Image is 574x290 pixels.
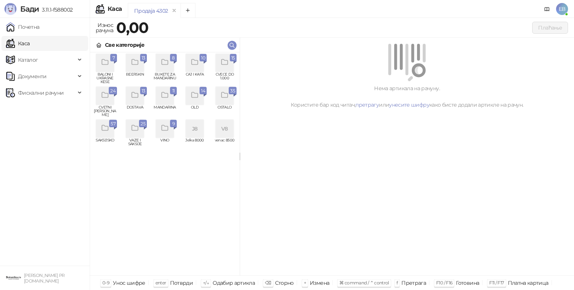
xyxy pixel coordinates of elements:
a: Каса [6,36,30,51]
div: Унос шифре [113,278,145,288]
div: Све категорије [105,41,144,49]
span: f [396,280,398,286]
span: 11 [172,87,175,95]
small: [PERSON_NAME] PR [DOMAIN_NAME] [24,273,65,284]
span: Документи [18,69,46,84]
div: Потврди [170,278,193,288]
span: ⌘ command / ⌃ control [339,280,389,286]
span: Бади [20,4,39,13]
span: CVECE DO 1.000 [213,73,237,84]
a: претрагу [355,101,379,108]
span: enter [155,280,166,286]
span: venac 8500 [213,138,237,150]
span: + [304,280,306,286]
span: 8 [172,54,175,62]
div: Готовина [456,278,479,288]
div: Продаја 4302 [134,7,168,15]
span: 35 [230,87,235,95]
div: J8 [186,120,204,138]
span: 13 [142,54,145,62]
span: F10 / F16 [436,280,452,286]
span: 0-9 [102,280,109,286]
img: 64x64-companyLogo-0e2e8aaa-0bd2-431b-8613-6e3c65811325.png [6,271,21,286]
div: Нема артикала на рачуну. Користите бар код читач, или како бисте додали артикле на рачун. [249,84,565,109]
span: 7 [112,54,115,62]
div: Каса [108,6,122,12]
a: Почетна [6,19,40,34]
div: Износ рачуна [94,20,115,35]
span: VAZE I SAKSIJE [123,138,147,150]
span: DOSTAVA [123,106,147,117]
div: Измена [310,278,329,288]
span: 14 [201,87,205,95]
button: Add tab [180,3,195,18]
span: 57 [111,120,115,128]
span: BUKETE ZA MANDARINU [153,73,177,84]
a: унесите шифру [389,101,429,108]
div: Сторно [275,278,294,288]
span: VINO [153,138,177,150]
span: 13 [142,87,145,95]
span: ⌫ [265,280,271,286]
div: Претрага [401,278,426,288]
span: CAJ I KAFA [183,73,207,84]
span: Каталог [18,52,38,67]
span: ↑/↓ [203,280,209,286]
span: MANDARINA [153,106,177,117]
div: V8 [216,120,234,138]
div: grid [90,52,240,275]
span: BEERSKIN [123,73,147,84]
span: 3.11.1-f588002 [39,6,72,13]
span: 10 [201,54,205,62]
span: 15 [231,54,235,62]
a: Документација [541,3,553,15]
span: 24 [110,87,115,95]
strong: 0,00 [116,18,148,37]
span: CVETNI [PERSON_NAME] [93,106,117,117]
span: BALONI I UKRASNE KESE [93,73,117,84]
span: F11 / F17 [489,280,504,286]
button: remove [169,7,179,14]
span: OSTALO [213,106,237,117]
span: EB [556,3,568,15]
div: Платна картица [508,278,549,288]
span: 25 [141,120,145,128]
div: Одабир артикла [213,278,255,288]
span: OLD [183,106,207,117]
span: Jelka 8000 [183,138,207,150]
img: Logo [4,3,16,15]
span: Фискални рачуни [18,85,64,100]
span: SAKSIJSKO [93,138,117,150]
button: Плаћање [532,22,568,34]
span: 9 [172,120,175,128]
